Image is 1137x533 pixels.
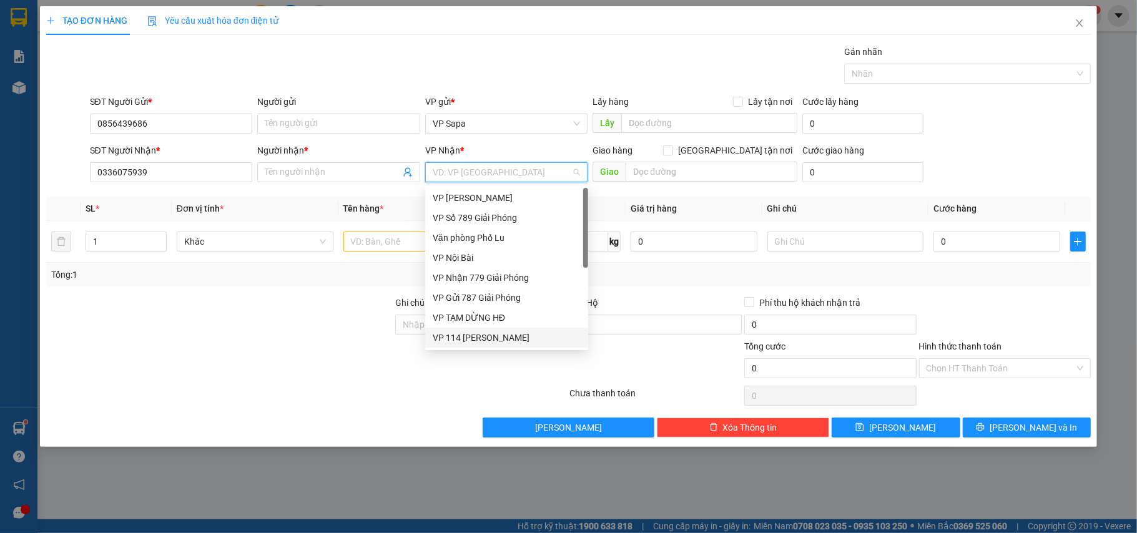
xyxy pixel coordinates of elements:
[593,162,626,182] span: Giao
[7,72,101,93] h2: BIBQA5W9
[744,341,785,351] span: Tổng cước
[433,271,581,285] div: VP Nhận 779 Giải Phóng
[535,421,602,434] span: [PERSON_NAME]
[403,167,413,177] span: user-add
[425,208,588,228] div: VP Số 789 Giải Phóng
[802,114,923,134] input: Cước lấy hàng
[46,16,127,26] span: TẠO ĐƠN HÀNG
[568,386,743,408] div: Chưa thanh toán
[709,423,718,433] span: delete
[990,421,1077,434] span: [PERSON_NAME] và In
[657,418,829,438] button: deleteXóa Thông tin
[167,10,302,31] b: [DOMAIN_NAME]
[433,211,581,225] div: VP Số 789 Giải Phóng
[425,288,588,308] div: VP Gửi 787 Giải Phóng
[593,145,632,155] span: Giao hàng
[433,231,581,245] div: Văn phòng Phố Lu
[343,203,384,213] span: Tên hàng
[743,95,797,109] span: Lấy tận nơi
[425,308,588,328] div: VP TẠM DỪNG HĐ
[802,97,859,107] label: Cước lấy hàng
[762,197,929,221] th: Ghi chú
[483,418,655,438] button: [PERSON_NAME]
[626,162,797,182] input: Dọc đường
[608,232,621,252] span: kg
[869,421,936,434] span: [PERSON_NAME]
[1071,237,1086,247] span: plus
[425,228,588,248] div: Văn phòng Phố Lu
[86,203,96,213] span: SL
[147,16,279,26] span: Yêu cầu xuất hóa đơn điện tử
[46,16,55,25] span: plus
[631,203,677,213] span: Giá trị hàng
[425,328,588,348] div: VP 114 Trần Nhật Duật
[832,418,960,438] button: save[PERSON_NAME]
[802,162,923,182] input: Cước giao hàng
[844,47,882,57] label: Gán nhãn
[433,291,581,305] div: VP Gửi 787 Giải Phóng
[257,144,420,157] div: Người nhận
[425,188,588,208] div: VP Bảo Hà
[257,95,420,109] div: Người gửi
[673,144,797,157] span: [GEOGRAPHIC_DATA] tận nơi
[1070,232,1086,252] button: plus
[593,113,621,133] span: Lấy
[1062,6,1097,41] button: Close
[425,95,588,109] div: VP gửi
[184,232,326,251] span: Khác
[433,251,581,265] div: VP Nội Bài
[51,232,71,252] button: delete
[433,191,581,205] div: VP [PERSON_NAME]
[395,315,568,335] input: Ghi chú đơn hàng
[723,421,777,434] span: Xóa Thông tin
[343,232,500,252] input: VD: Bàn, Ghế
[7,10,69,72] img: logo.jpg
[433,114,581,133] span: VP Sapa
[433,331,581,345] div: VP 114 [PERSON_NAME]
[425,268,588,288] div: VP Nhận 779 Giải Phóng
[433,311,581,325] div: VP TẠM DỪNG HĐ
[621,113,797,133] input: Dọc đường
[802,145,864,155] label: Cước giao hàng
[147,16,157,26] img: icon
[963,418,1091,438] button: printer[PERSON_NAME] và In
[66,72,302,151] h2: VP Nhận: VP 7 [PERSON_NAME]
[425,248,588,268] div: VP Nội Bài
[631,232,757,252] input: 0
[1075,18,1085,28] span: close
[51,268,440,281] div: Tổng: 1
[754,296,865,310] span: Phí thu hộ khách nhận trả
[767,232,924,252] input: Ghi Chú
[933,203,977,213] span: Cước hàng
[919,341,1002,351] label: Hình thức thanh toán
[855,423,864,433] span: save
[177,203,224,213] span: Đơn vị tính
[976,423,985,433] span: printer
[593,97,629,107] span: Lấy hàng
[425,145,460,155] span: VP Nhận
[90,144,253,157] div: SĐT Người Nhận
[76,29,152,50] b: Sao Việt
[395,298,464,308] label: Ghi chú đơn hàng
[90,95,253,109] div: SĐT Người Gửi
